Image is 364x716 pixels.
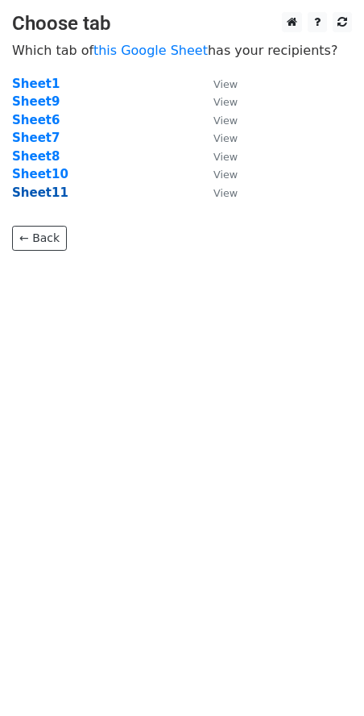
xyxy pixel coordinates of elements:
a: View [197,131,238,145]
a: View [197,113,238,127]
small: View [213,151,238,163]
a: Sheet7 [12,131,60,145]
small: View [213,96,238,108]
a: Sheet1 [12,77,60,91]
h3: Choose tab [12,12,352,35]
a: View [197,77,238,91]
a: Sheet10 [12,167,68,181]
small: View [213,114,238,127]
a: View [197,149,238,164]
small: View [213,187,238,199]
iframe: Chat Widget [283,639,364,716]
a: this Google Sheet [93,43,208,58]
small: View [213,132,238,144]
a: Sheet9 [12,94,60,109]
a: View [197,94,238,109]
a: Sheet8 [12,149,60,164]
a: Sheet11 [12,185,68,200]
a: View [197,167,238,181]
a: ← Back [12,226,67,251]
small: View [213,169,238,181]
p: Which tab of has your recipients? [12,42,352,59]
a: Sheet6 [12,113,60,127]
a: View [197,185,238,200]
small: View [213,78,238,90]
